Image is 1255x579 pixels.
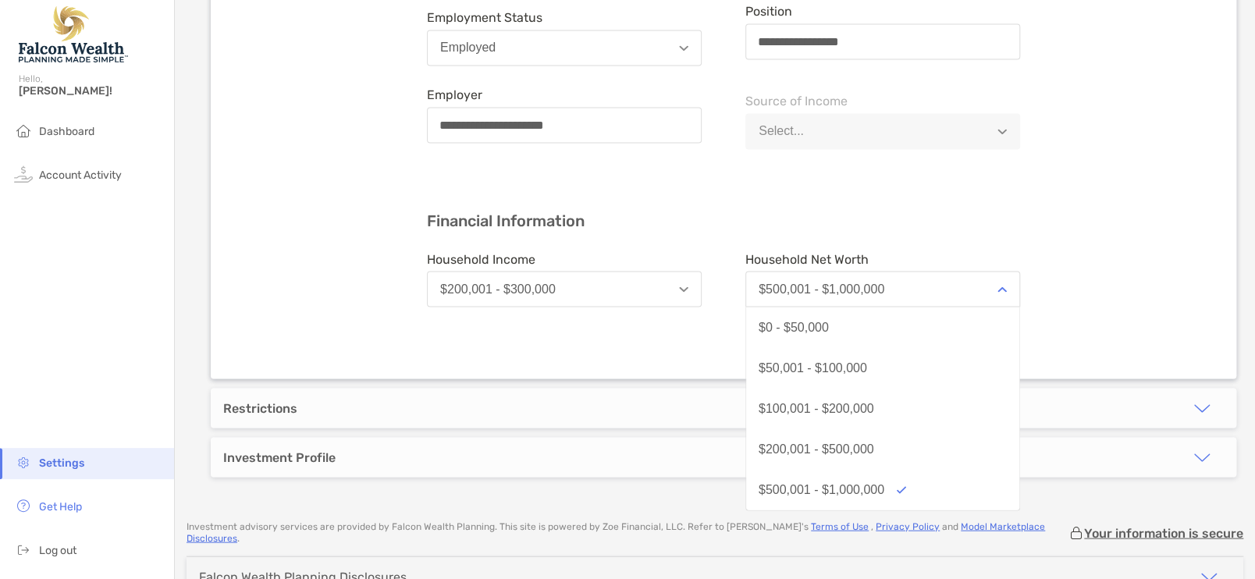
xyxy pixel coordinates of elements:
button: Employed [427,30,702,66]
div: $500,001 - $1,000,000 [759,282,884,296]
div: $200,001 - $300,000 [440,282,556,296]
div: $100,001 - $200,000 [759,401,874,415]
div: $200,001 - $500,000 [759,442,874,456]
h3: Financial Information [427,211,1020,229]
button: $200,001 - $300,000 [427,271,702,307]
img: Open dropdown arrow [997,286,1007,292]
button: $100,001 - $200,000 [746,388,1019,428]
span: Dashboard [39,125,94,138]
a: Terms of Use [811,520,869,531]
span: Account Activity [39,169,122,182]
span: Source of Income [745,94,1020,108]
img: activity icon [14,165,33,183]
div: $500,001 - $1,000,000 [759,482,884,496]
img: get-help icon [14,496,33,515]
div: $0 - $50,000 [759,320,829,334]
img: household icon [14,121,33,140]
a: Privacy Policy [876,520,940,531]
img: Option icon [897,485,906,493]
div: $50,001 - $100,000 [759,361,867,375]
input: Employer [428,119,701,132]
div: Restrictions [223,400,297,415]
span: [PERSON_NAME]! [19,84,165,98]
img: Open dropdown arrow [679,286,688,292]
button: $0 - $50,000 [746,307,1019,347]
span: Employer [427,87,702,102]
div: Investment Profile [223,449,336,464]
p: Your information is secure [1084,525,1243,540]
a: Model Marketplace Disclosures [187,520,1045,543]
span: Employment Status [427,10,702,25]
span: Household Income [427,251,702,266]
span: Get Help [39,500,82,513]
img: logout icon [14,540,33,559]
img: Open dropdown arrow [997,129,1007,134]
div: Employed [440,41,496,55]
img: Open dropdown arrow [679,45,688,51]
img: icon arrow [1193,448,1211,467]
button: $50,001 - $100,000 [746,347,1019,388]
span: Household Net Worth [745,251,1020,266]
button: Select... [745,113,1020,149]
img: Falcon Wealth Planning Logo [19,6,128,62]
img: icon arrow [1193,399,1211,417]
span: Settings [39,456,84,470]
div: Select... [759,124,804,138]
button: $200,001 - $500,000 [746,428,1019,469]
input: Position [746,35,1019,48]
p: Investment advisory services are provided by Falcon Wealth Planning . This site is powered by Zoe... [187,520,1068,544]
span: Position [745,4,1020,19]
img: settings icon [14,453,33,471]
button: $500,001 - $1,000,000 [746,469,1019,510]
button: $500,001 - $1,000,000 [745,271,1020,307]
span: Log out [39,544,76,557]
